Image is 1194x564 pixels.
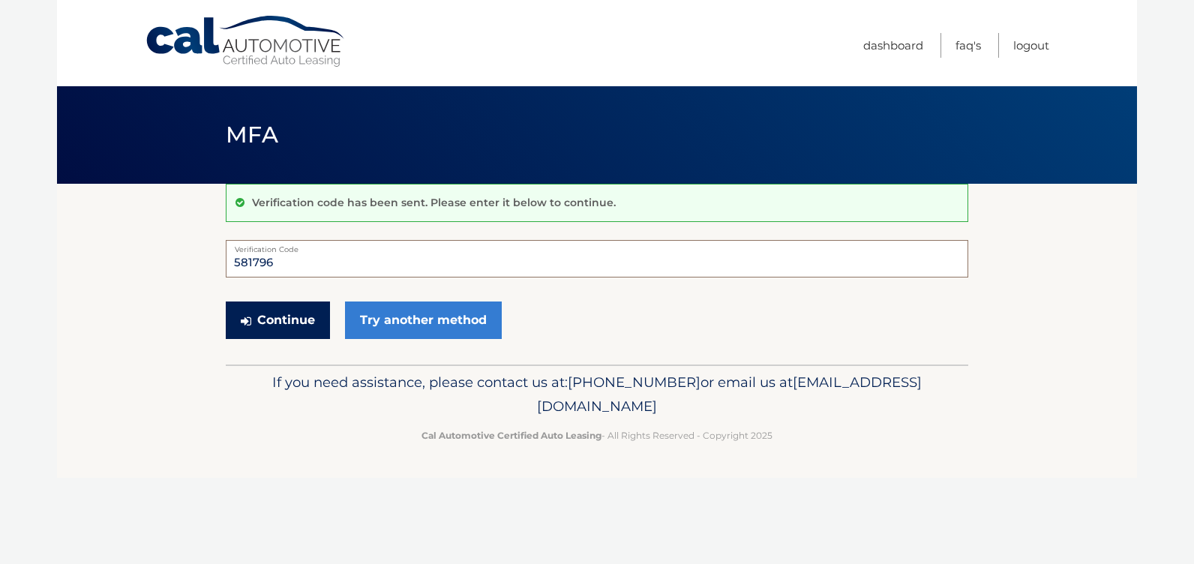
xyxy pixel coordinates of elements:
p: If you need assistance, please contact us at: or email us at [235,370,958,418]
a: Dashboard [863,33,923,58]
a: FAQ's [955,33,981,58]
label: Verification Code [226,240,968,252]
a: Logout [1013,33,1049,58]
span: [PHONE_NUMBER] [568,373,700,391]
strong: Cal Automotive Certified Auto Leasing [421,430,601,441]
input: Verification Code [226,240,968,277]
a: Cal Automotive [145,15,347,68]
span: [EMAIL_ADDRESS][DOMAIN_NAME] [537,373,922,415]
p: Verification code has been sent. Please enter it below to continue. [252,196,616,209]
a: Try another method [345,301,502,339]
button: Continue [226,301,330,339]
p: - All Rights Reserved - Copyright 2025 [235,427,958,443]
span: MFA [226,121,278,148]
